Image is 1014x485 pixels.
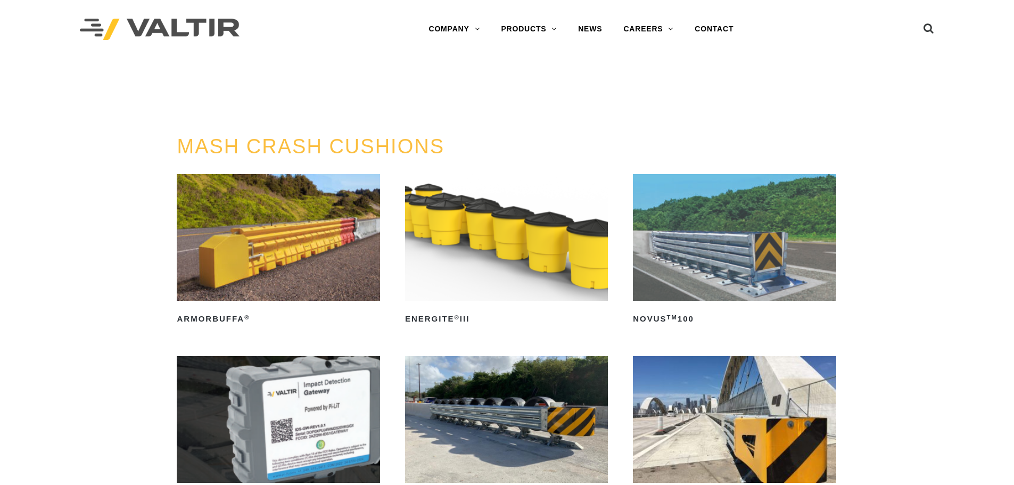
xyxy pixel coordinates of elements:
[177,310,380,327] h2: ArmorBuffa
[633,174,836,327] a: NOVUSTM100
[405,310,608,327] h2: ENERGITE III
[177,174,380,327] a: ArmorBuffa®
[177,135,444,158] a: MASH CRASH CUSHIONS
[244,314,250,320] sup: ®
[567,19,613,40] a: NEWS
[80,19,240,40] img: Valtir
[418,19,490,40] a: COMPANY
[490,19,567,40] a: PRODUCTS
[684,19,744,40] a: CONTACT
[633,310,836,327] h2: NOVUS 100
[613,19,684,40] a: CAREERS
[667,314,678,320] sup: TM
[405,174,608,327] a: ENERGITE®III
[455,314,460,320] sup: ®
